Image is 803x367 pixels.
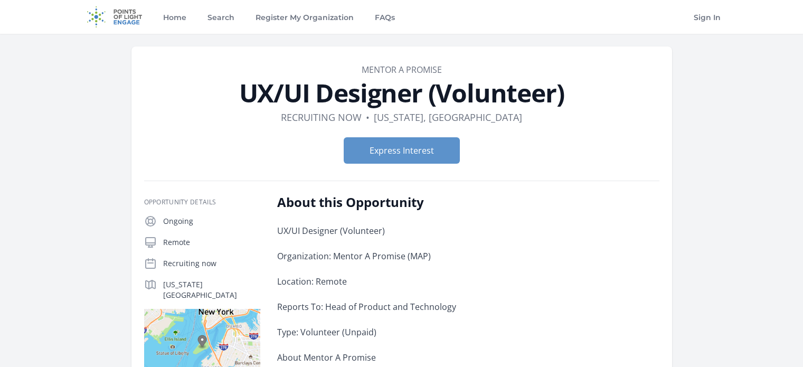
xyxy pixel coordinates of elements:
h1: UX/UI Designer (Volunteer) [144,80,659,106]
p: UX/UI Designer (Volunteer) [277,223,586,238]
p: Reports To: Head of Product and Technology [277,299,586,314]
div: • [366,110,370,125]
p: Ongoing [163,216,260,227]
dd: Recruiting now [281,110,362,125]
p: About Mentor A Promise [277,350,586,365]
h3: Opportunity Details [144,198,260,206]
h2: About this Opportunity [277,194,586,211]
p: Remote [163,237,260,248]
p: Location: Remote [277,274,586,289]
p: Recruiting now [163,258,260,269]
a: Mentor A Promise [362,64,442,76]
button: Express Interest [344,137,460,164]
p: Type: Volunteer (Unpaid) [277,325,586,340]
p: Organization: Mentor A Promise (MAP) [277,249,586,264]
p: [US_STATE][GEOGRAPHIC_DATA] [163,279,260,300]
dd: [US_STATE], [GEOGRAPHIC_DATA] [374,110,522,125]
